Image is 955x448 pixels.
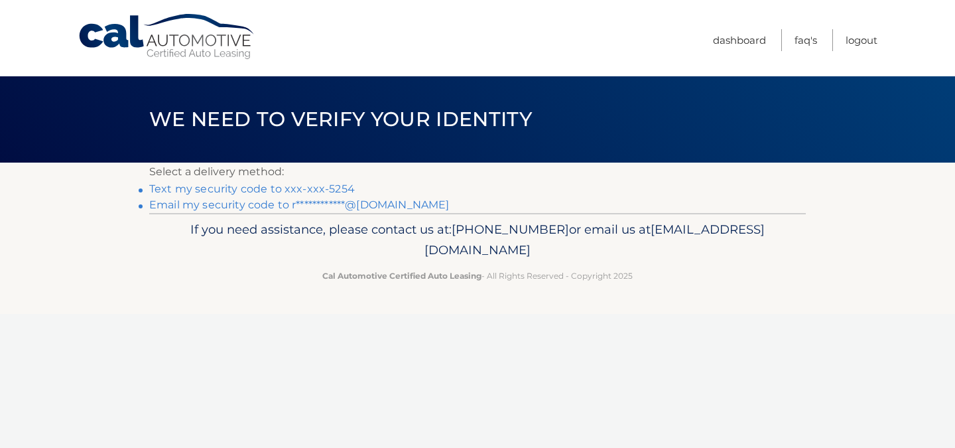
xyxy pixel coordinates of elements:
[846,29,877,51] a: Logout
[322,271,481,281] strong: Cal Automotive Certified Auto Leasing
[452,222,569,237] span: [PHONE_NUMBER]
[795,29,817,51] a: FAQ's
[149,107,532,131] span: We need to verify your identity
[149,183,355,195] a: Text my security code to xxx-xxx-5254
[158,269,797,283] p: - All Rights Reserved - Copyright 2025
[149,163,806,181] p: Select a delivery method:
[78,13,257,60] a: Cal Automotive
[158,219,797,261] p: If you need assistance, please contact us at: or email us at
[713,29,766,51] a: Dashboard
